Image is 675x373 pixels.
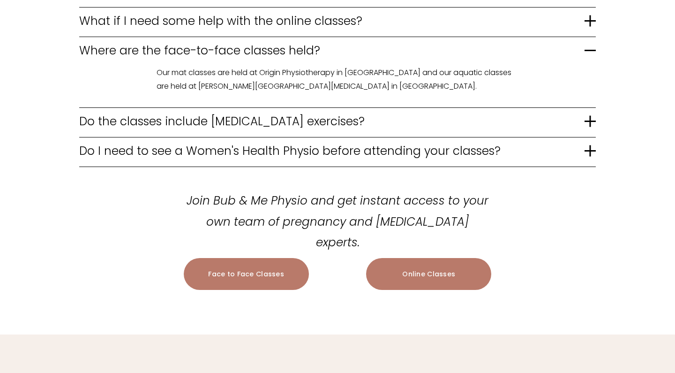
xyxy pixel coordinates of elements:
button: Where are the face-to-face classes held? [79,37,596,66]
button: Do I need to see a Women's Health Physio before attending your classes? [79,137,596,167]
div: Where are the face-to-face classes held? [79,66,596,107]
span: Where are the face-to-face classes held? [79,42,585,59]
a: Online Classes [366,258,491,290]
span: Do I need to see a Women's Health Physio before attending your classes? [79,142,585,160]
button: Do the classes include [MEDICAL_DATA] exercises? [79,108,596,137]
em: Join Bub & Me Physio and get instant access to your own team of pregnancy and [MEDICAL_DATA] expe... [187,192,492,251]
p: Our mat classes are held at Origin Physiotherapy in [GEOGRAPHIC_DATA] and our aquatic classes are... [157,66,518,93]
span: Do the classes include [MEDICAL_DATA] exercises? [79,113,585,130]
span: What if I need some help with the online classes? [79,12,585,30]
a: Face to Face Classes [184,258,309,290]
button: What if I need some help with the online classes? [79,8,596,37]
